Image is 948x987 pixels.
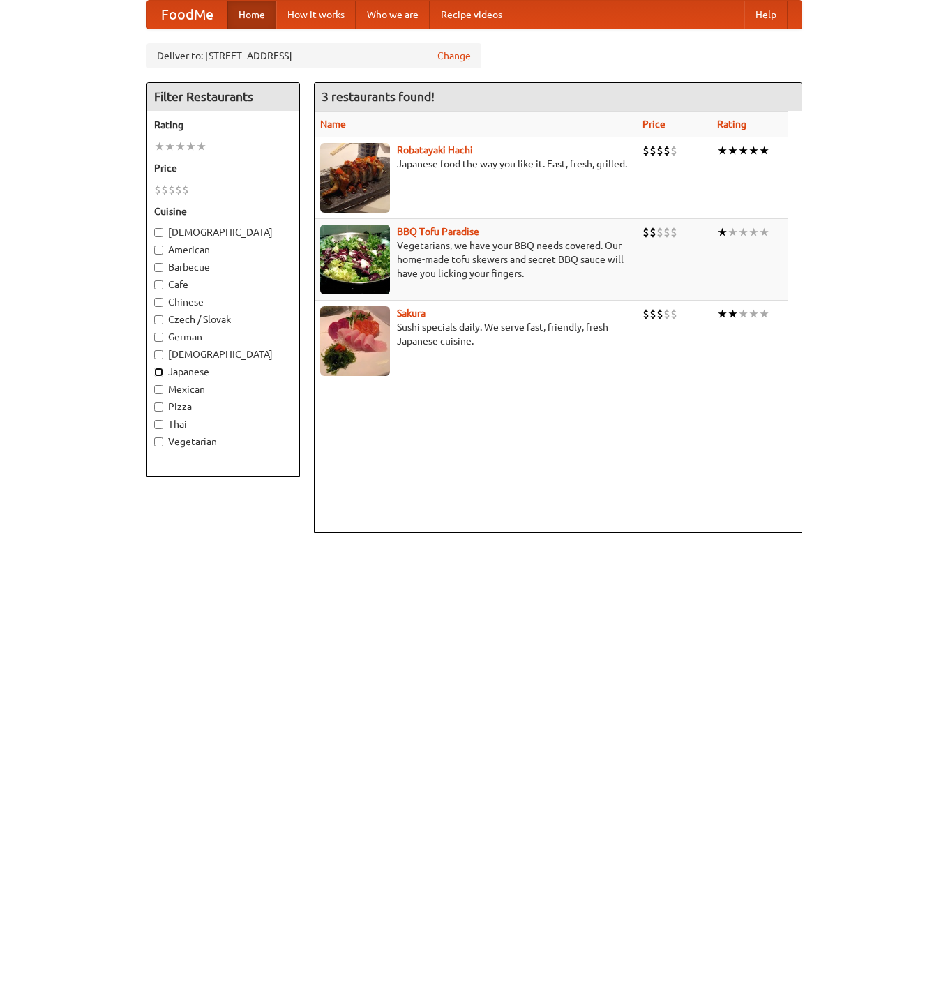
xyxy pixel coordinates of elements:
[320,119,346,130] a: Name
[154,330,292,344] label: German
[154,312,292,326] label: Czech / Slovak
[430,1,513,29] a: Recipe videos
[670,306,677,322] li: $
[356,1,430,29] a: Who we are
[154,260,292,274] label: Barbecue
[154,333,163,342] input: German
[663,143,670,158] li: $
[670,143,677,158] li: $
[717,225,728,240] li: ★
[175,182,182,197] li: $
[165,139,175,154] li: ★
[397,144,473,156] a: Robatayaki Hachi
[759,225,769,240] li: ★
[670,225,677,240] li: $
[656,143,663,158] li: $
[320,143,390,213] img: robatayaki.jpg
[154,368,163,377] input: Japanese
[649,143,656,158] li: $
[146,43,481,68] div: Deliver to: [STREET_ADDRESS]
[154,350,163,359] input: [DEMOGRAPHIC_DATA]
[161,182,168,197] li: $
[320,157,631,171] p: Japanese food the way you like it. Fast, fresh, grilled.
[717,143,728,158] li: ★
[154,417,292,431] label: Thai
[738,306,748,322] li: ★
[320,225,390,294] img: tofuparadise.jpg
[154,400,292,414] label: Pizza
[649,306,656,322] li: $
[642,119,665,130] a: Price
[744,1,788,29] a: Help
[748,225,759,240] li: ★
[320,306,390,376] img: sakura.jpg
[154,365,292,379] label: Japanese
[154,280,163,289] input: Cafe
[728,225,738,240] li: ★
[656,225,663,240] li: $
[738,143,748,158] li: ★
[759,306,769,322] li: ★
[759,143,769,158] li: ★
[154,420,163,429] input: Thai
[649,225,656,240] li: $
[154,347,292,361] label: [DEMOGRAPHIC_DATA]
[154,295,292,309] label: Chinese
[154,228,163,237] input: [DEMOGRAPHIC_DATA]
[322,90,435,103] ng-pluralize: 3 restaurants found!
[154,298,163,307] input: Chinese
[728,306,738,322] li: ★
[168,182,175,197] li: $
[748,143,759,158] li: ★
[196,139,206,154] li: ★
[738,225,748,240] li: ★
[397,308,426,319] a: Sakura
[717,306,728,322] li: ★
[748,306,759,322] li: ★
[154,182,161,197] li: $
[154,435,292,449] label: Vegetarian
[182,182,189,197] li: $
[154,315,163,324] input: Czech / Slovak
[154,204,292,218] h5: Cuisine
[154,437,163,446] input: Vegetarian
[663,225,670,240] li: $
[397,226,479,237] a: BBQ Tofu Paradise
[320,239,631,280] p: Vegetarians, we have your BBQ needs covered. Our home-made tofu skewers and secret BBQ sauce will...
[154,225,292,239] label: [DEMOGRAPHIC_DATA]
[663,306,670,322] li: $
[642,306,649,322] li: $
[154,161,292,175] h5: Price
[154,385,163,394] input: Mexican
[154,278,292,292] label: Cafe
[717,119,746,130] a: Rating
[154,402,163,412] input: Pizza
[147,1,227,29] a: FoodMe
[186,139,196,154] li: ★
[642,225,649,240] li: $
[154,246,163,255] input: American
[728,143,738,158] li: ★
[437,49,471,63] a: Change
[276,1,356,29] a: How it works
[227,1,276,29] a: Home
[154,263,163,272] input: Barbecue
[154,139,165,154] li: ★
[656,306,663,322] li: $
[175,139,186,154] li: ★
[147,83,299,111] h4: Filter Restaurants
[154,382,292,396] label: Mexican
[320,320,631,348] p: Sushi specials daily. We serve fast, friendly, fresh Japanese cuisine.
[154,118,292,132] h5: Rating
[154,243,292,257] label: American
[642,143,649,158] li: $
